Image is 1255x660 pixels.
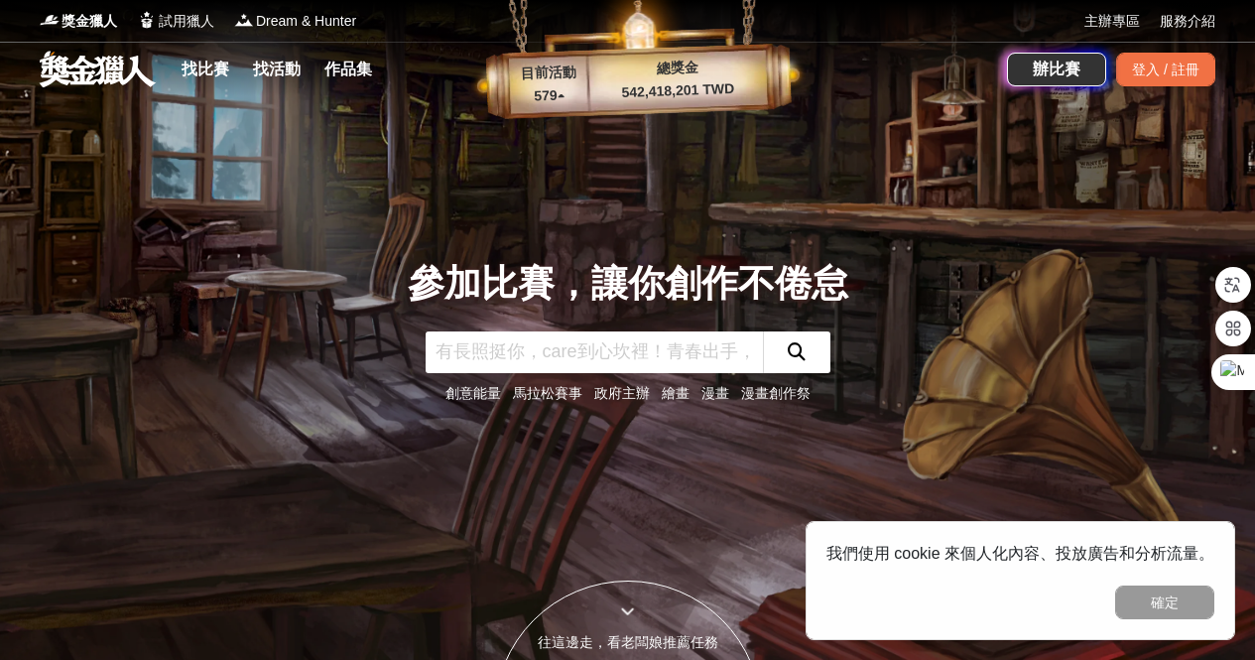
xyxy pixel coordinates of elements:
a: 作品集 [316,56,380,83]
a: 找活動 [245,56,309,83]
a: 繪畫 [662,385,690,401]
a: 服務介紹 [1160,11,1215,32]
button: 確定 [1115,586,1214,619]
a: LogoDream & Hunter [234,11,356,32]
a: 馬拉松賽事 [513,385,582,401]
img: Logo [40,10,60,30]
div: 往這邊走，看老闆娘推薦任務 [495,632,761,653]
a: 辦比賽 [1007,53,1106,86]
img: Logo [234,10,254,30]
a: 漫畫 [701,385,729,401]
span: 我們使用 cookie 來個人化內容、投放廣告和分析流量。 [826,545,1214,562]
a: Logo獎金獵人 [40,11,117,32]
p: 579 ▴ [509,84,589,108]
p: 542,418,201 TWD [588,77,768,104]
a: 找比賽 [174,56,237,83]
a: Logo試用獵人 [137,11,214,32]
a: 主辦專區 [1084,11,1140,32]
input: 有長照挺你，care到心坎裡！青春出手，拍出照顧 影音徵件活動 [426,331,763,373]
p: 目前活動 [508,62,588,85]
span: Dream & Hunter [256,11,356,32]
img: Logo [137,10,157,30]
div: 登入 / 註冊 [1116,53,1215,86]
span: 獎金獵人 [62,11,117,32]
a: 漫畫創作祭 [741,385,811,401]
a: 創意能量 [445,385,501,401]
div: 參加比賽，讓你創作不倦怠 [408,256,848,312]
span: 試用獵人 [159,11,214,32]
a: 政府主辦 [594,385,650,401]
p: 總獎金 [587,55,767,81]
